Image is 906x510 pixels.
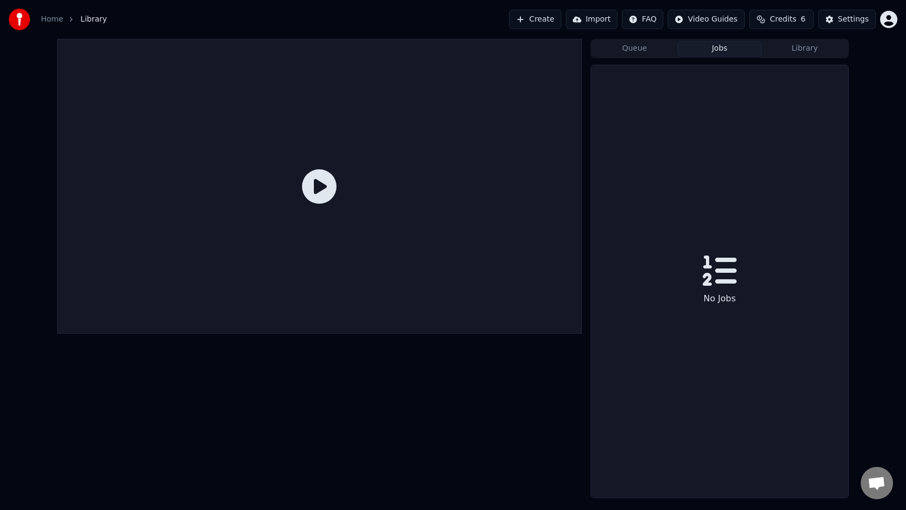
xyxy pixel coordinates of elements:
span: Credits [770,14,796,25]
button: Import [566,10,617,29]
span: 6 [801,14,806,25]
button: FAQ [622,10,663,29]
nav: breadcrumb [41,14,107,25]
a: Home [41,14,63,25]
button: Create [509,10,561,29]
button: Settings [818,10,876,29]
button: Library [762,41,847,57]
div: Settings [838,14,869,25]
a: Open chat [861,467,893,499]
span: Library [80,14,107,25]
button: Video Guides [668,10,744,29]
button: Credits6 [749,10,814,29]
button: Queue [592,41,677,57]
button: Jobs [677,41,763,57]
img: youka [9,9,30,30]
div: No Jobs [699,288,740,309]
